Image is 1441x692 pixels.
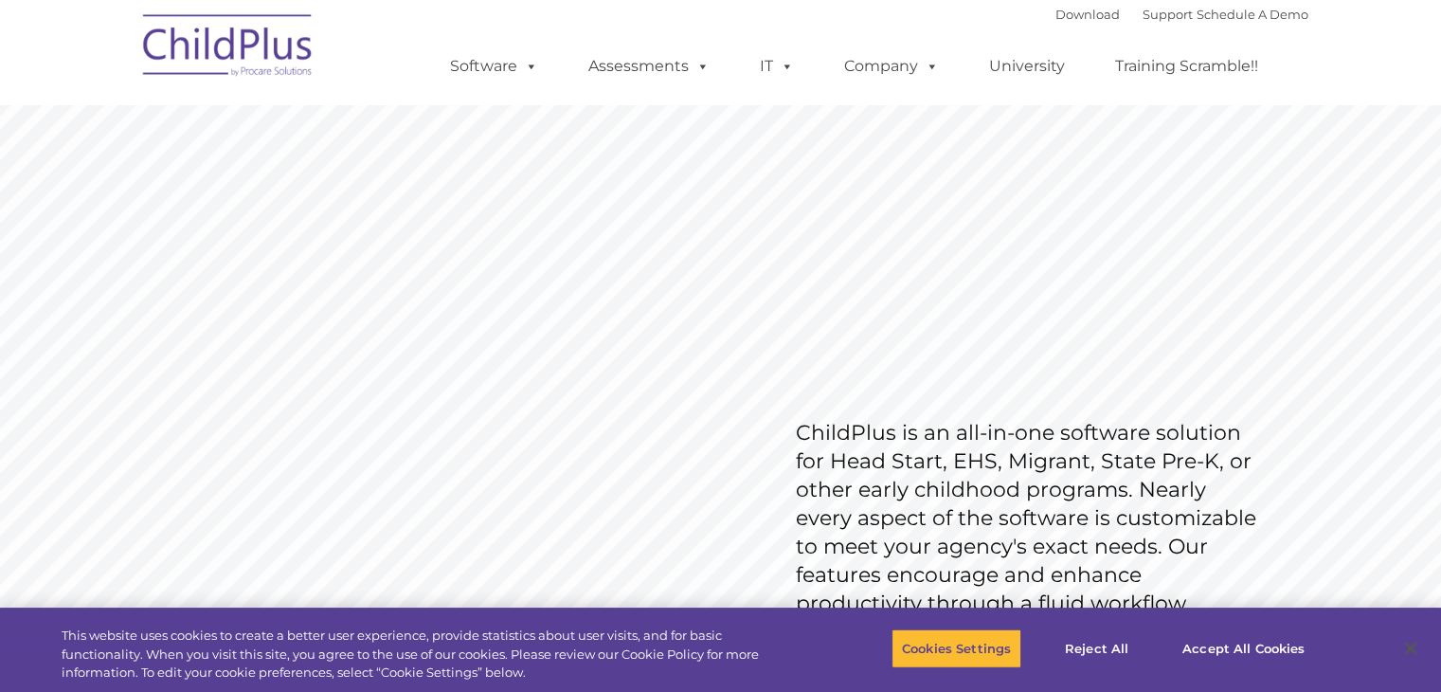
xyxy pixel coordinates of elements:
[569,47,729,85] a: Assessments
[1055,7,1120,22] a: Download
[1390,628,1432,669] button: Close
[1037,628,1156,668] button: Reject All
[62,627,793,683] div: This website uses cookies to create a better user experience, provide statistics about user visit...
[741,47,813,85] a: IT
[1143,7,1193,22] a: Support
[1197,7,1308,22] a: Schedule A Demo
[134,1,323,96] img: ChildPlus by Procare Solutions
[431,47,557,85] a: Software
[1055,7,1308,22] font: |
[825,47,958,85] a: Company
[892,628,1021,668] button: Cookies Settings
[1096,47,1277,85] a: Training Scramble!!
[1172,628,1315,668] button: Accept All Cookies
[970,47,1084,85] a: University
[796,419,1266,618] rs-layer: ChildPlus is an all-in-one software solution for Head Start, EHS, Migrant, State Pre-K, or other ...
